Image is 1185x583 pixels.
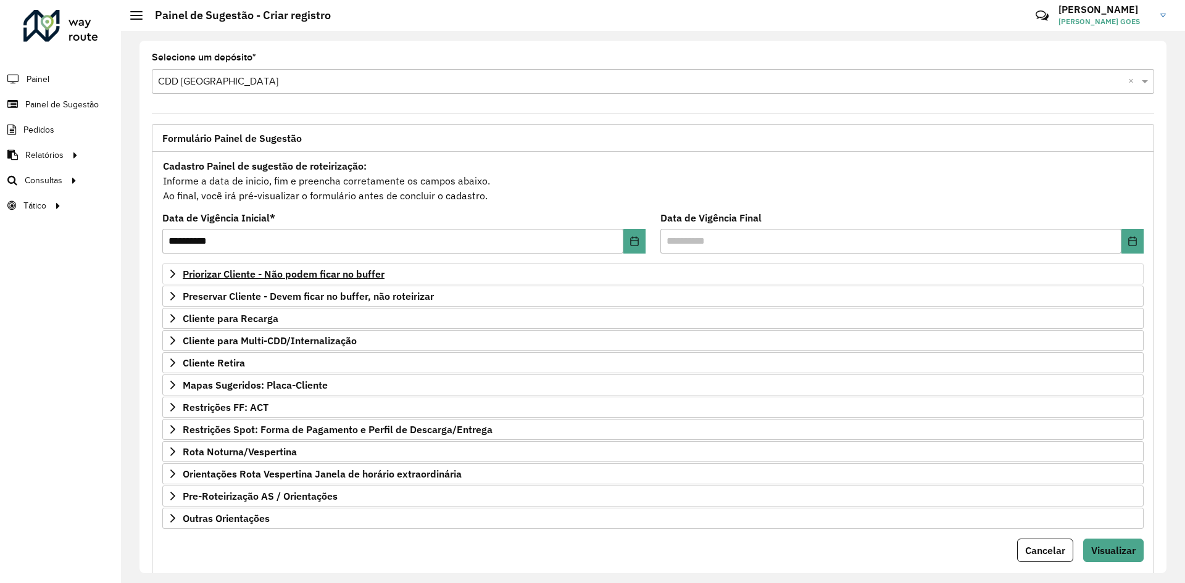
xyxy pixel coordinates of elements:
[183,513,270,523] span: Outras Orientações
[162,308,1144,329] a: Cliente para Recarga
[183,447,297,457] span: Rota Noturna/Vespertina
[1128,74,1139,89] span: Clear all
[183,469,462,479] span: Orientações Rota Vespertina Janela de horário extraordinária
[162,486,1144,507] a: Pre-Roteirização AS / Orientações
[152,50,256,65] label: Selecione um depósito
[162,158,1144,204] div: Informe a data de inicio, fim e preencha corretamente os campos abaixo. Ao final, você irá pré-vi...
[1017,539,1073,562] button: Cancelar
[183,358,245,368] span: Cliente Retira
[162,397,1144,418] a: Restrições FF: ACT
[1091,544,1136,556] span: Visualizar
[1058,4,1151,15] h3: [PERSON_NAME]
[183,269,385,279] span: Priorizar Cliente - Não podem ficar no buffer
[162,263,1144,284] a: Priorizar Cliente - Não podem ficar no buffer
[25,98,99,111] span: Painel de Sugestão
[25,174,62,187] span: Consultas
[23,123,54,136] span: Pedidos
[183,291,434,301] span: Preservar Cliente - Devem ficar no buffer, não roteirizar
[162,463,1144,484] a: Orientações Rota Vespertina Janela de horário extraordinária
[162,441,1144,462] a: Rota Noturna/Vespertina
[1029,2,1055,29] a: Contato Rápido
[162,419,1144,440] a: Restrições Spot: Forma de Pagamento e Perfil de Descarga/Entrega
[183,424,493,434] span: Restrições Spot: Forma de Pagamento e Perfil de Descarga/Entrega
[163,160,367,172] strong: Cadastro Painel de sugestão de roteirização:
[162,352,1144,373] a: Cliente Retira
[623,229,646,254] button: Choose Date
[183,491,338,501] span: Pre-Roteirização AS / Orientações
[183,313,278,323] span: Cliente para Recarga
[1025,544,1065,556] span: Cancelar
[25,149,64,162] span: Relatórios
[162,508,1144,529] a: Outras Orientações
[162,330,1144,351] a: Cliente para Multi-CDD/Internalização
[162,286,1144,307] a: Preservar Cliente - Devem ficar no buffer, não roteirizar
[1083,539,1144,562] button: Visualizar
[1058,16,1151,27] span: [PERSON_NAME] GOES
[162,210,275,225] label: Data de Vigência Inicial
[183,380,328,390] span: Mapas Sugeridos: Placa-Cliente
[23,199,46,212] span: Tático
[162,133,302,143] span: Formulário Painel de Sugestão
[143,9,331,22] h2: Painel de Sugestão - Criar registro
[27,73,49,86] span: Painel
[1121,229,1144,254] button: Choose Date
[660,210,762,225] label: Data de Vigência Final
[162,374,1144,395] a: Mapas Sugeridos: Placa-Cliente
[183,336,357,345] span: Cliente para Multi-CDD/Internalização
[183,402,268,412] span: Restrições FF: ACT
